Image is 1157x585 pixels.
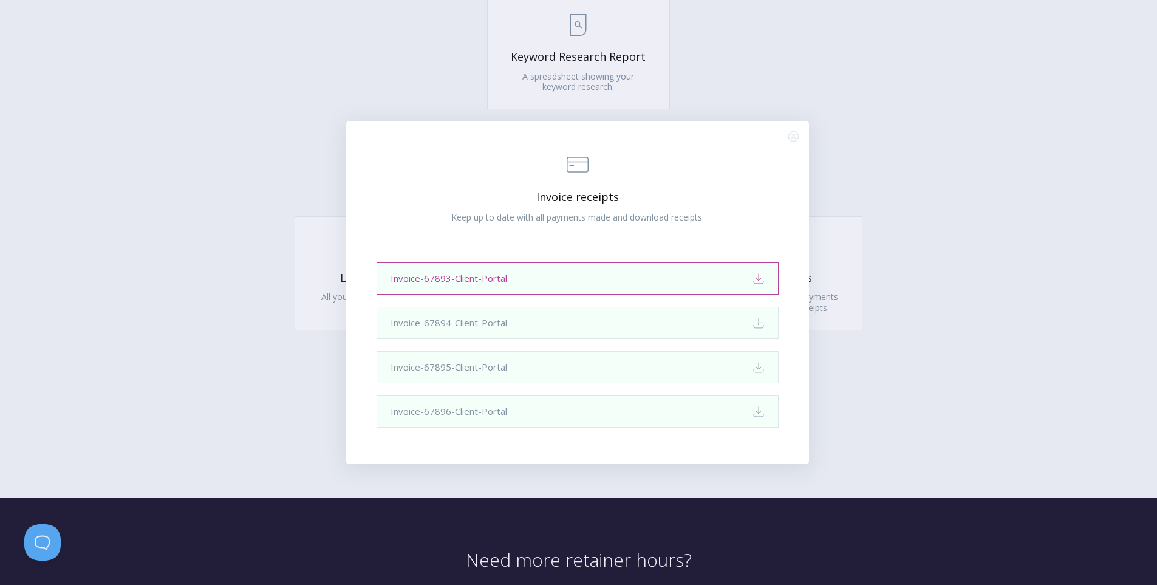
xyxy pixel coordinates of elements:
a: Invoice-67896-Client-Portal [377,395,779,428]
a: Invoice-67895-Client-Portal [377,351,779,383]
span: Invoice receipts [395,190,760,204]
a: Invoice-67894-Client-Portal [377,307,779,339]
button: Close (Press escape to close) [788,131,799,142]
a: Invoice-67893-Client-Portal [377,262,779,295]
span: Keep up to date with all payments made and download receipts. [451,211,704,223]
